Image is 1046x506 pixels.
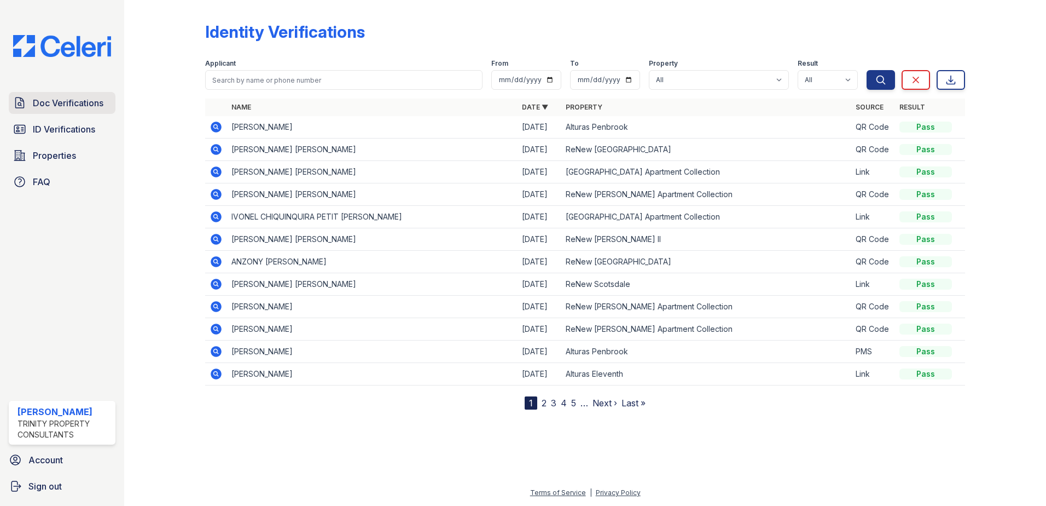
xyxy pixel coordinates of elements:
[227,318,518,341] td: [PERSON_NAME]
[491,59,508,68] label: From
[899,166,952,177] div: Pass
[899,103,925,111] a: Result
[518,296,561,318] td: [DATE]
[899,189,952,200] div: Pass
[592,398,617,409] a: Next ›
[580,396,588,410] span: …
[33,123,95,136] span: ID Verifications
[231,103,251,111] a: Name
[227,183,518,206] td: [PERSON_NAME] [PERSON_NAME]
[561,161,852,183] td: [GEOGRAPHIC_DATA] Apartment Collection
[542,398,547,409] a: 2
[227,139,518,161] td: [PERSON_NAME] [PERSON_NAME]
[227,251,518,273] td: ANZONY [PERSON_NAME]
[9,145,115,166] a: Properties
[227,296,518,318] td: [PERSON_NAME]
[518,273,561,296] td: [DATE]
[899,211,952,222] div: Pass
[518,341,561,363] td: [DATE]
[530,488,586,497] a: Terms of Service
[899,279,952,290] div: Pass
[899,346,952,357] div: Pass
[522,103,548,111] a: Date ▼
[851,183,895,206] td: QR Code
[518,363,561,386] td: [DATE]
[621,398,646,409] a: Last »
[899,144,952,155] div: Pass
[851,318,895,341] td: QR Code
[518,116,561,139] td: [DATE]
[899,234,952,245] div: Pass
[28,453,63,467] span: Account
[561,251,852,273] td: ReNew [GEOGRAPHIC_DATA]
[851,228,895,251] td: QR Code
[649,59,678,68] label: Property
[518,161,561,183] td: [DATE]
[4,449,120,471] a: Account
[851,251,895,273] td: QR Code
[851,161,895,183] td: Link
[561,139,852,161] td: ReNew [GEOGRAPHIC_DATA]
[570,59,579,68] label: To
[4,35,120,57] img: CE_Logo_Blue-a8612792a0a2168367f1c8372b55b34899dd931a85d93a1a3d3e32e68fde9ad4.png
[561,318,852,341] td: ReNew [PERSON_NAME] Apartment Collection
[227,116,518,139] td: [PERSON_NAME]
[227,363,518,386] td: [PERSON_NAME]
[851,206,895,228] td: Link
[525,396,537,410] div: 1
[571,398,576,409] a: 5
[227,161,518,183] td: [PERSON_NAME] [PERSON_NAME]
[851,273,895,296] td: Link
[227,341,518,363] td: [PERSON_NAME]
[590,488,592,497] div: |
[518,183,561,206] td: [DATE]
[9,118,115,140] a: ID Verifications
[9,92,115,114] a: Doc Verifications
[561,363,852,386] td: Alturas Eleventh
[33,175,50,188] span: FAQ
[9,171,115,193] a: FAQ
[205,59,236,68] label: Applicant
[227,273,518,296] td: [PERSON_NAME] [PERSON_NAME]
[899,122,952,133] div: Pass
[561,206,852,228] td: [GEOGRAPHIC_DATA] Apartment Collection
[561,296,852,318] td: ReNew [PERSON_NAME] Apartment Collection
[205,22,365,42] div: Identity Verifications
[28,480,62,493] span: Sign out
[561,398,567,409] a: 4
[851,363,895,386] td: Link
[851,116,895,139] td: QR Code
[899,301,952,312] div: Pass
[851,296,895,318] td: QR Code
[33,96,103,110] span: Doc Verifications
[518,251,561,273] td: [DATE]
[899,369,952,380] div: Pass
[518,206,561,228] td: [DATE]
[551,398,556,409] a: 3
[4,475,120,497] a: Sign out
[518,228,561,251] td: [DATE]
[899,256,952,267] div: Pass
[518,318,561,341] td: [DATE]
[33,149,76,162] span: Properties
[227,228,518,251] td: [PERSON_NAME] [PERSON_NAME]
[561,116,852,139] td: Alturas Penbrook
[798,59,818,68] label: Result
[227,206,518,228] td: IVONEL CHIQUINQUIRA PETIT [PERSON_NAME]
[561,273,852,296] td: ReNew Scotsdale
[566,103,602,111] a: Property
[205,70,483,90] input: Search by name or phone number
[596,488,641,497] a: Privacy Policy
[851,139,895,161] td: QR Code
[561,228,852,251] td: ReNew [PERSON_NAME] II
[899,324,952,335] div: Pass
[518,139,561,161] td: [DATE]
[851,341,895,363] td: PMS
[18,418,111,440] div: Trinity Property Consultants
[18,405,111,418] div: [PERSON_NAME]
[561,341,852,363] td: Alturas Penbrook
[561,183,852,206] td: ReNew [PERSON_NAME] Apartment Collection
[856,103,884,111] a: Source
